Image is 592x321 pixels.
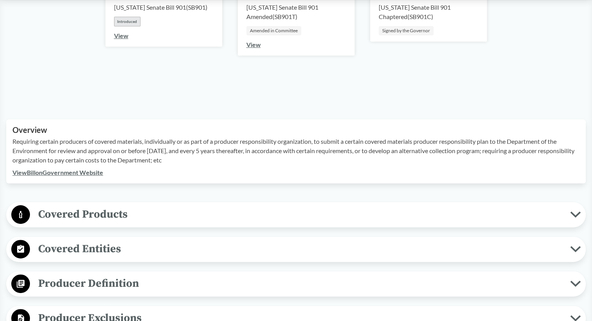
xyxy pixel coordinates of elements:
[246,41,261,48] a: View
[114,32,128,39] a: View
[246,26,301,35] div: Amended in Committee
[12,169,103,176] a: ViewBillonGovernment Website
[12,126,580,134] h2: Overview
[30,206,570,223] span: Covered Products
[9,205,583,225] button: Covered Products
[246,3,346,21] div: [US_STATE] Senate Bill 901 Amended ( SB901T )
[379,3,478,21] div: [US_STATE] Senate Bill 901 Chaptered ( SB901C )
[30,275,570,292] span: Producer Definition
[9,274,583,294] button: Producer Definition
[12,137,580,165] p: Requiring certain producers of covered materials, individually or as part of a producer responsib...
[30,240,570,258] span: Covered Entities
[379,26,434,35] div: Signed by the Governor
[9,239,583,259] button: Covered Entities
[114,17,141,26] div: Introduced
[114,3,207,12] div: [US_STATE] Senate Bill 901 ( SB901 )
